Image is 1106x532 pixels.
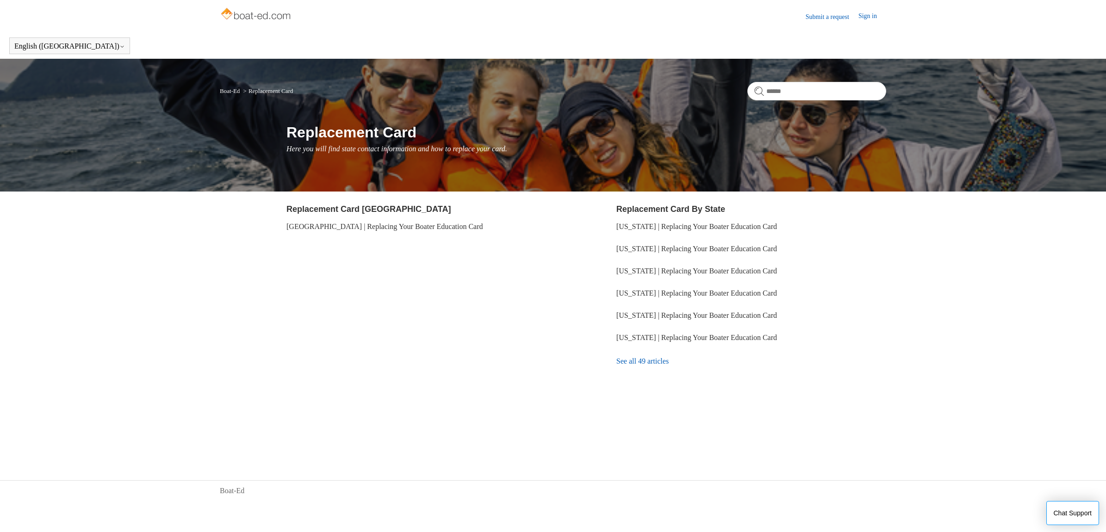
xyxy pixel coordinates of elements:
li: Replacement Card [242,87,293,94]
a: Replacement Card By State [616,204,725,214]
a: [US_STATE] | Replacing Your Boater Education Card [616,334,777,341]
button: English ([GEOGRAPHIC_DATA]) [14,42,125,50]
h1: Replacement Card [286,121,886,143]
a: Boat-Ed [220,87,240,94]
img: Boat-Ed Help Center home page [220,6,293,24]
a: Sign in [858,11,886,22]
a: [US_STATE] | Replacing Your Boater Education Card [616,223,777,230]
input: Search [747,82,886,100]
a: See all 49 articles [616,349,886,374]
a: [US_STATE] | Replacing Your Boater Education Card [616,311,777,319]
p: Here you will find state contact information and how to replace your card. [286,143,886,155]
a: Boat-Ed [220,485,244,496]
a: [US_STATE] | Replacing Your Boater Education Card [616,289,777,297]
a: Submit a request [806,12,858,22]
button: Chat Support [1046,501,1100,525]
li: Boat-Ed [220,87,242,94]
a: [GEOGRAPHIC_DATA] | Replacing Your Boater Education Card [286,223,483,230]
a: [US_STATE] | Replacing Your Boater Education Card [616,245,777,253]
a: Replacement Card [GEOGRAPHIC_DATA] [286,204,451,214]
a: [US_STATE] | Replacing Your Boater Education Card [616,267,777,275]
